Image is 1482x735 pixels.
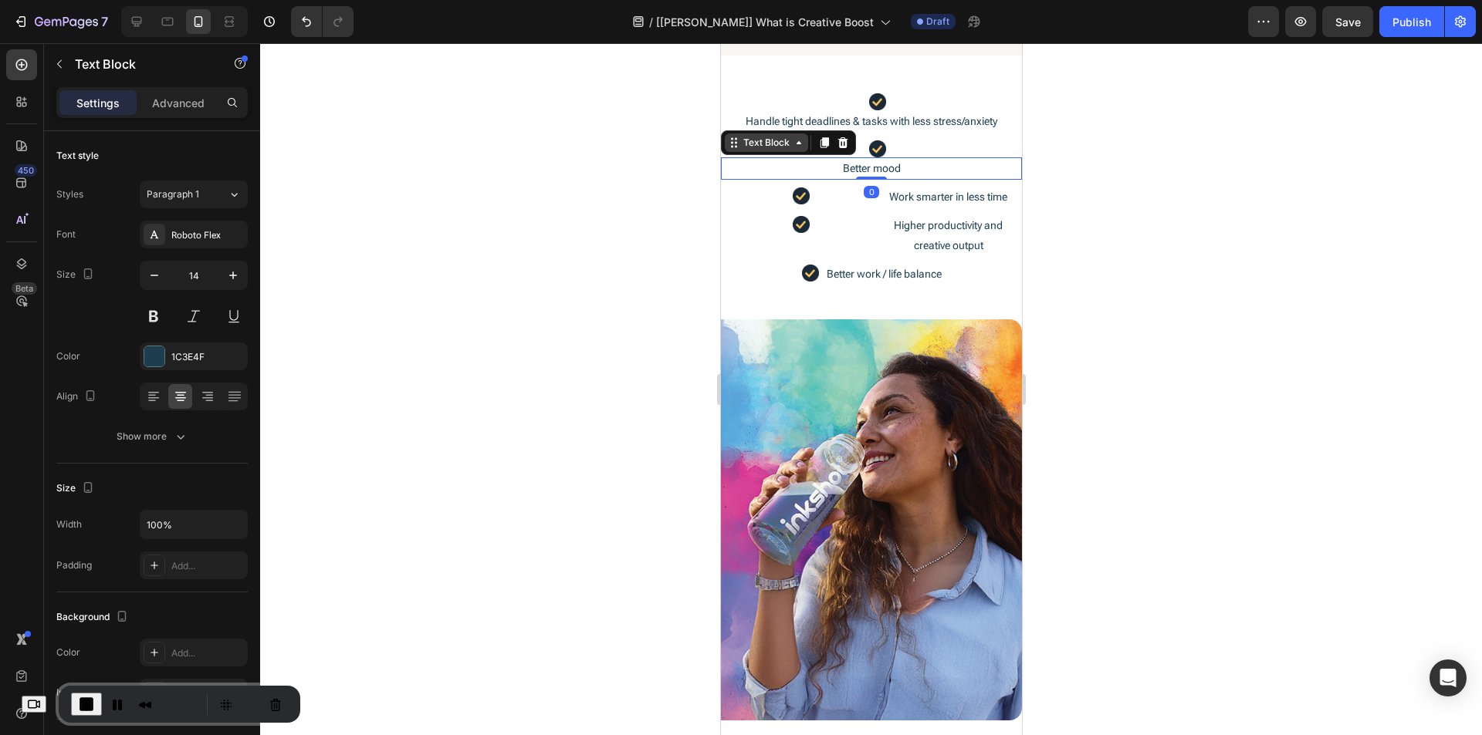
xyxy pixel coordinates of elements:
[56,646,80,659] div: Color
[56,265,97,285] div: Size
[56,423,248,450] button: Show more
[1430,659,1467,696] div: Open Intercom Messenger
[171,350,244,364] div: 1C3E4F
[721,43,1022,735] iframe: To enrich screen reader interactions, please activate Accessibility in Grammarly extension settings
[56,349,80,363] div: Color
[1392,14,1431,30] div: Publish
[140,511,247,538] input: Auto
[6,6,115,37] button: 7
[152,95,205,111] p: Advanced
[926,15,949,29] span: Draft
[12,282,37,295] div: Beta
[56,478,97,499] div: Size
[56,187,83,201] div: Styles
[56,607,131,628] div: Background
[56,558,92,572] div: Padding
[1335,15,1361,29] span: Save
[56,149,99,163] div: Text style
[56,228,76,241] div: Font
[75,55,206,73] p: Text Block
[117,429,188,444] div: Show more
[56,518,82,531] div: Width
[656,14,874,30] span: [[PERSON_NAME]] What is Creative Boost
[101,12,108,31] p: 7
[171,559,244,573] div: Add...
[147,187,199,201] span: Paragraph 1
[171,228,244,242] div: Roboto Flex
[1322,6,1373,37] button: Save
[291,6,354,37] div: Undo/Redo
[15,164,37,177] div: 450
[1379,6,1444,37] button: Publish
[649,14,653,30] span: /
[56,386,100,407] div: Align
[171,646,244,660] div: Add...
[140,180,248,208] button: Paragraph 1
[76,95,120,111] p: Settings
